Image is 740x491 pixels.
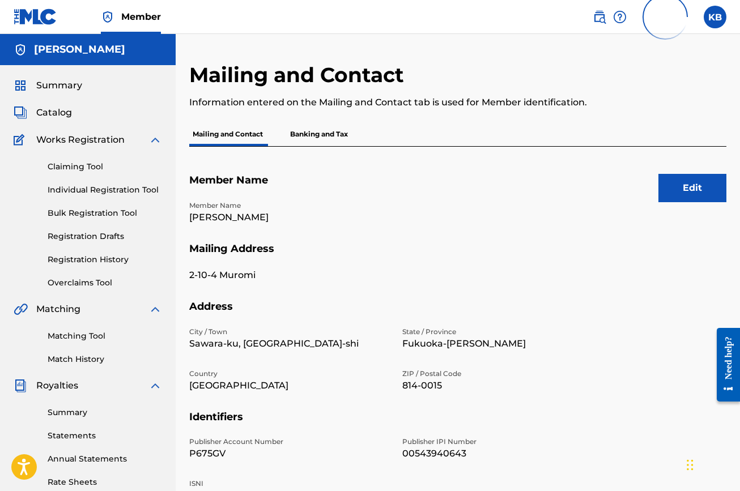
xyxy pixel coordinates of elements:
img: expand [148,133,162,147]
p: Banking and Tax [287,122,351,146]
a: Matching Tool [48,330,162,342]
p: State / Province [402,327,602,337]
p: Information entered on the Mailing and Contact tab is used for Member identification. [189,96,603,109]
p: P675GV [189,447,389,460]
span: Works Registration [36,133,125,147]
img: Matching [14,302,28,316]
a: SummarySummary [14,79,82,92]
a: Summary [48,407,162,419]
img: expand [148,302,162,316]
a: Registration History [48,254,162,266]
p: Member Name [189,200,389,211]
a: Public Search [593,6,606,28]
p: 814-0015 [402,379,602,392]
p: Country [189,369,389,379]
img: expand [148,379,162,392]
h5: Member Name [189,174,726,200]
a: Registration Drafts [48,230,162,242]
img: help [613,10,627,24]
img: search [593,10,606,24]
a: Rate Sheets [48,476,162,488]
span: Royalties [36,379,78,392]
span: Catalog [36,106,72,119]
img: MLC Logo [14,8,57,25]
p: ZIP / Postal Code [402,369,602,379]
a: CatalogCatalog [14,106,72,119]
a: Match History [48,353,162,365]
p: ISNI [189,479,389,489]
span: Summary [36,79,82,92]
p: 00543940643 [402,447,602,460]
div: Help [613,6,627,28]
a: Bulk Registration Tool [48,207,162,219]
a: Annual Statements [48,453,162,465]
a: Individual Registration Tool [48,184,162,196]
p: Fukuoka-[PERSON_NAME] [402,337,602,351]
button: Edit [658,174,726,202]
h5: Mailing Address [189,242,726,269]
img: Top Rightsholder [101,10,114,24]
p: [PERSON_NAME] [189,211,389,224]
span: Matching [36,302,80,316]
p: Publisher Account Number [189,437,389,447]
p: Publisher IPI Number [402,437,602,447]
a: Statements [48,430,162,442]
div: Drag [687,448,694,482]
img: Summary [14,79,27,92]
div: User Menu [704,6,726,28]
h5: John Samuel Hanson [34,43,125,56]
p: Mailing and Contact [189,122,266,146]
span: Member [121,10,161,23]
a: Claiming Tool [48,161,162,173]
a: Overclaims Tool [48,277,162,289]
img: Royalties [14,379,27,392]
img: Accounts [14,43,27,57]
iframe: Resource Center [708,318,740,411]
img: Works Registration [14,133,28,147]
h2: Mailing and Contact [189,62,410,88]
p: 2-10-4 Muromi [189,268,389,282]
p: Sawara-ku, [GEOGRAPHIC_DATA]-shi [189,337,389,351]
h5: Address [189,300,726,327]
h5: Identifiers [189,411,726,437]
p: City / Town [189,327,389,337]
p: [GEOGRAPHIC_DATA] [189,379,389,392]
iframe: Chat Widget [683,437,740,491]
img: Catalog [14,106,27,119]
